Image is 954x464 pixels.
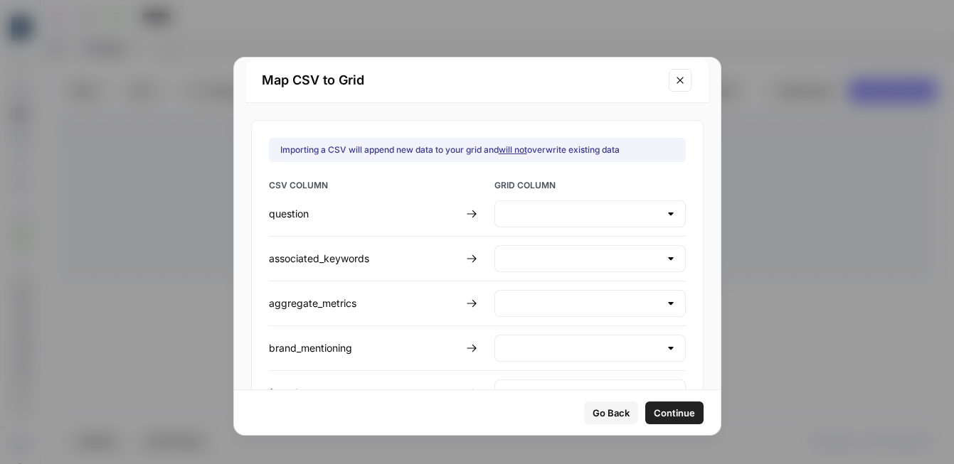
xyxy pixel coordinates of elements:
button: Continue [645,401,704,424]
span: CSV COLUMN [269,179,460,195]
div: associated_keywords [269,252,460,266]
span: GRID COLUMN [494,179,686,195]
div: aggregate_metrics [269,296,460,311]
div: funnel_stage [269,386,460,400]
div: Importing a CSV will append new data to your grid and overwrite existing data [280,144,620,156]
span: Continue [654,406,695,420]
div: question [269,207,460,221]
button: Go Back [584,401,638,424]
u: will not [499,144,527,155]
span: Go Back [593,406,630,420]
button: Close modal [669,69,691,92]
h2: Map CSV to Grid [262,70,683,90]
div: brand_mentioning [269,341,460,355]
